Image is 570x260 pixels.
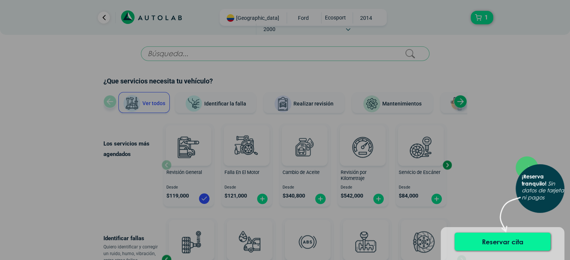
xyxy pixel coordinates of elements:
[455,233,551,251] button: Reservar cita
[522,173,546,187] b: ¡Reserva tranquilo!
[528,162,533,172] span: ×
[522,180,564,201] i: Sin datos de tarjeta ni pagos
[500,196,521,239] img: flecha.png
[522,156,539,177] button: Close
